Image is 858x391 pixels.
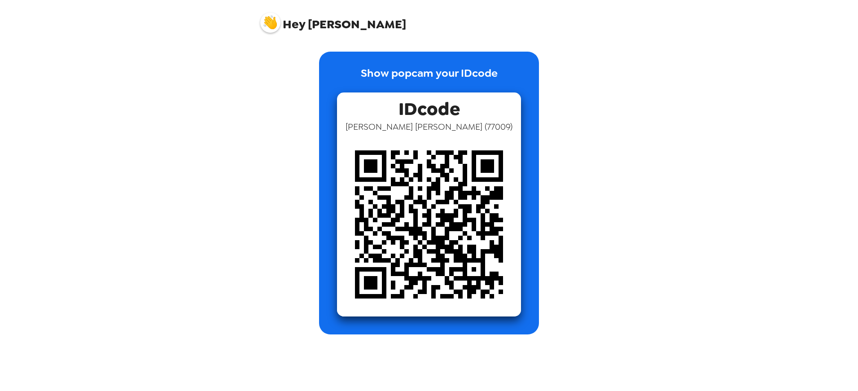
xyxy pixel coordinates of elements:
[283,16,305,32] span: Hey
[398,92,460,121] span: IDcode
[337,132,521,316] img: qr code
[346,121,512,132] span: [PERSON_NAME] [PERSON_NAME] ( 77009 )
[260,8,406,31] span: [PERSON_NAME]
[361,65,498,92] p: Show popcam your IDcode
[260,13,280,33] img: profile pic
